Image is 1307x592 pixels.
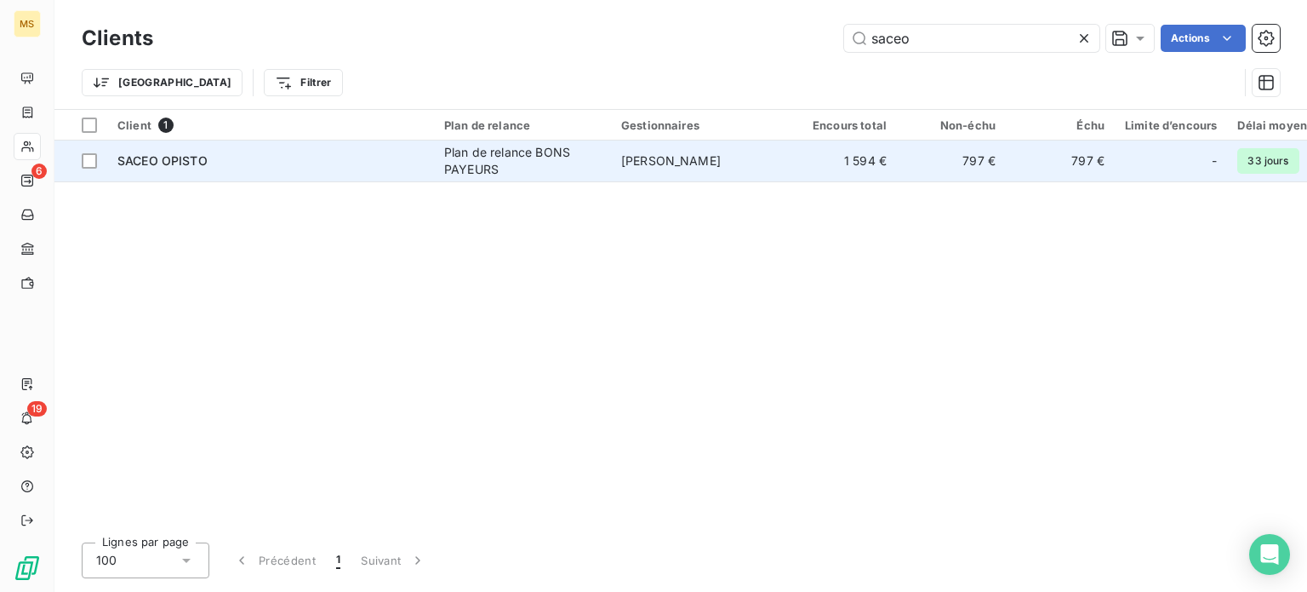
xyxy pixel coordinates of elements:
button: Suivant [351,543,437,578]
div: Limite d’encours [1125,118,1217,132]
span: Client [117,118,151,132]
button: Précédent [223,543,326,578]
span: [PERSON_NAME] [621,153,721,168]
td: 797 € [1006,141,1115,181]
button: Filtrer [264,69,342,96]
input: Rechercher [844,25,1099,52]
td: 797 € [897,141,1006,181]
div: Plan de relance [444,118,601,132]
span: - [1212,152,1217,170]
span: SACEO OPISTO [117,153,208,168]
div: Open Intercom Messenger [1249,534,1290,575]
span: 19 [27,401,47,417]
img: Logo LeanPay [14,555,41,582]
button: Actions [1161,25,1246,52]
div: Encours total [798,118,887,132]
div: Non-échu [907,118,996,132]
button: 1 [326,543,351,578]
td: 1 594 € [788,141,897,181]
div: Échu [1016,118,1104,132]
span: 6 [31,164,47,179]
div: Gestionnaires [621,118,778,132]
div: MS [14,10,41,37]
button: [GEOGRAPHIC_DATA] [82,69,243,96]
span: 1 [336,552,340,569]
div: Plan de relance BONS PAYEURS [444,144,601,178]
span: 1 [158,118,174,133]
h3: Clients [82,23,153,54]
span: 33 jours [1237,148,1298,174]
span: 100 [96,552,117,569]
